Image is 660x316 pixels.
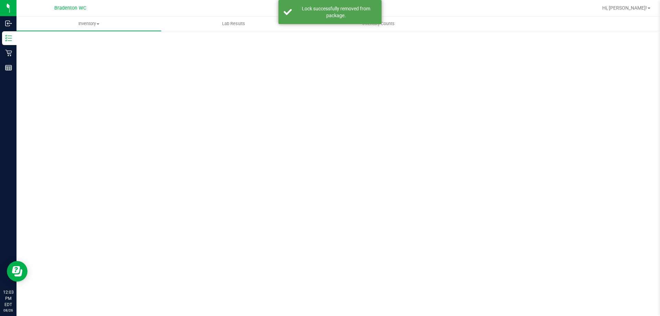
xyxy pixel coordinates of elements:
[16,17,161,31] a: Inventory
[16,21,161,27] span: Inventory
[5,35,12,42] inline-svg: Inventory
[602,5,647,11] span: Hi, [PERSON_NAME]!
[54,5,86,11] span: Bradenton WC
[161,17,306,31] a: Lab Results
[3,308,13,313] p: 08/26
[7,261,27,282] iframe: Resource center
[5,50,12,56] inline-svg: Retail
[5,20,12,27] inline-svg: Inbound
[213,21,254,27] span: Lab Results
[5,64,12,71] inline-svg: Reports
[3,289,13,308] p: 12:03 PM EDT
[296,5,376,19] div: Lock successfully removed from package.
